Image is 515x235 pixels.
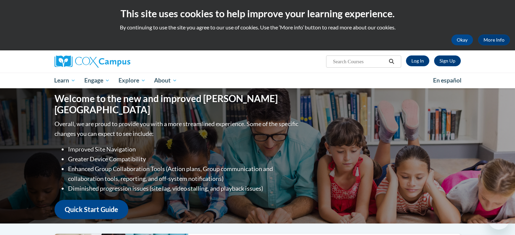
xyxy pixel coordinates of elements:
[68,154,300,164] li: Greater Device Compatibility
[488,208,510,230] iframe: Button to launch messaging window
[55,200,128,219] a: Quick Start Guide
[433,77,462,84] span: En español
[150,73,181,88] a: About
[478,34,510,45] a: More Info
[50,73,80,88] a: Learn
[5,7,510,20] h2: This site uses cookies to help improve your learning experience.
[429,73,466,88] a: En español
[68,164,300,184] li: Enhanced Group Collaboration Tools (Action plans, Group communication and collaboration tools, re...
[386,57,396,66] button: Search
[55,55,130,68] img: Cox Campus
[80,73,114,88] a: Engage
[84,76,110,85] span: Engage
[44,73,471,88] div: Main menu
[55,93,300,116] h1: Welcome to the new and improved [PERSON_NAME][GEOGRAPHIC_DATA]
[55,119,300,139] p: Overall, we are proud to provide you with a more streamlined experience. Some of the specific cha...
[154,76,177,85] span: About
[451,34,473,45] button: Okay
[68,184,300,193] li: Diminished progression issues (site lag, video stalling, and playback issues)
[68,144,300,154] li: Improved Site Navigation
[55,55,183,68] a: Cox Campus
[5,24,510,31] p: By continuing to use the site you agree to our use of cookies. Use the ‘More info’ button to read...
[332,57,386,66] input: Search Courses
[114,73,150,88] a: Explore
[406,55,429,66] a: Log In
[434,55,461,66] a: Register
[119,76,146,85] span: Explore
[54,76,76,85] span: Learn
